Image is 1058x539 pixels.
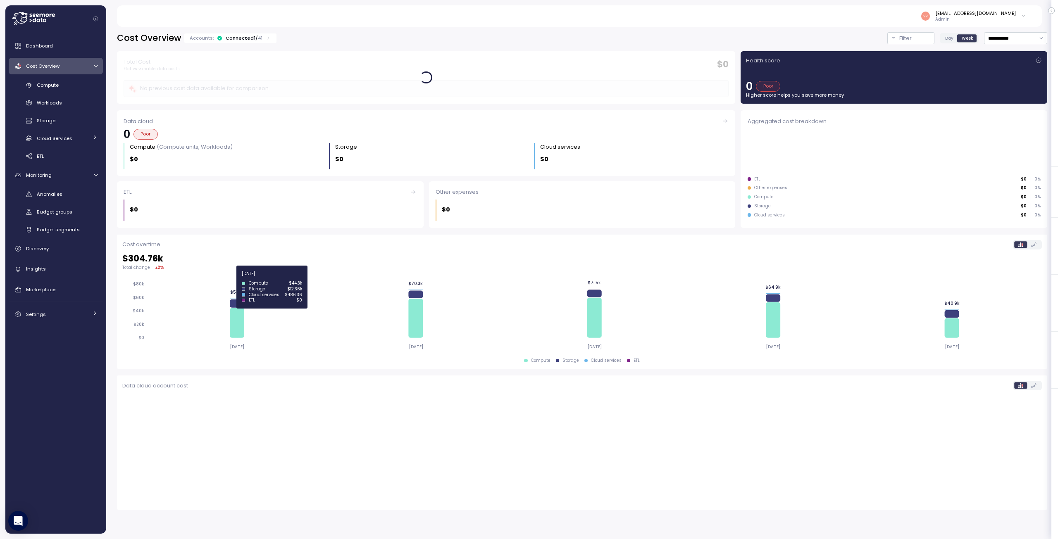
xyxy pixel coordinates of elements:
[408,281,423,287] tspan: $70.3k
[155,264,164,271] div: ▴
[766,344,780,349] tspan: [DATE]
[1021,203,1027,209] p: $0
[9,96,103,110] a: Workloads
[634,358,640,363] div: ETL
[562,358,579,363] div: Storage
[117,181,424,228] a: ETL$0
[37,209,72,215] span: Budget groups
[9,131,103,145] a: Cloud Services
[37,135,72,142] span: Cloud Services
[37,226,80,233] span: Budget segments
[138,335,144,341] tspan: $0
[37,153,44,159] span: ETL
[122,253,1042,265] h2: $ 304.76k
[591,358,622,363] div: Cloud services
[887,32,934,44] button: Filter
[1030,212,1040,218] p: 0 %
[1030,185,1040,191] p: 0 %
[962,35,973,41] span: Week
[26,43,53,49] span: Dashboard
[754,194,774,200] div: Compute
[26,286,55,293] span: Marketplace
[335,143,357,151] div: Storage
[9,167,103,183] a: Monitoring
[9,188,103,201] a: Anomalies
[746,92,1042,98] p: Higher score helps you save more money
[9,78,103,92] a: Compute
[1030,176,1040,182] p: 0 %
[746,57,780,65] p: Health score
[1021,185,1027,191] p: $0
[9,205,103,219] a: Budget groups
[130,143,233,151] div: Compute
[540,143,580,151] div: Cloud services
[935,17,1016,22] p: Admin
[748,117,1041,126] div: Aggregated cost breakdown
[1021,194,1027,200] p: $0
[124,117,729,126] div: Data cloud
[945,35,953,41] span: Day
[9,149,103,163] a: ETL
[754,203,771,209] div: Storage
[130,154,138,164] p: $0
[122,240,160,249] p: Cost overtime
[9,281,103,298] a: Marketplace
[230,344,244,349] tspan: [DATE]
[9,114,103,128] a: Storage
[133,129,158,140] div: Poor
[26,311,46,318] span: Settings
[190,35,214,41] p: Accounts:
[8,511,28,531] div: Open Intercom Messenger
[9,261,103,278] a: Insights
[124,129,130,140] p: 0
[26,266,46,272] span: Insights
[226,35,262,41] div: Connected 1 /
[133,295,144,300] tspan: $60k
[230,290,243,295] tspan: $57.1k
[754,176,760,182] div: ETL
[765,285,781,290] tspan: $64.9k
[921,12,930,20] img: 46f7259ee843653f49e58c8eef8347fd
[944,301,959,306] tspan: $40.9k
[124,188,417,196] div: ETL
[540,154,548,164] p: $0
[1030,203,1040,209] p: 0 %
[157,264,164,271] div: 2 %
[1021,176,1027,182] p: $0
[9,240,103,257] a: Discovery
[1030,194,1040,200] p: 0 %
[9,58,103,74] a: Cost Overview
[133,322,144,327] tspan: $20k
[133,309,144,314] tspan: $40k
[944,344,959,349] tspan: [DATE]
[335,154,343,164] p: $0
[26,172,52,178] span: Monitoring
[117,32,181,44] h2: Cost Overview
[436,188,729,196] div: Other expenses
[37,191,62,197] span: Anomalies
[588,280,601,286] tspan: $71.5k
[754,185,787,191] div: Other expenses
[899,34,912,43] p: Filter
[122,382,188,390] p: Data cloud account cost
[756,81,780,92] div: Poor
[133,282,144,287] tspan: $80k
[37,82,59,88] span: Compute
[9,38,103,54] a: Dashboard
[117,110,736,176] a: Data cloud0PoorCompute (Compute units, Workloads)$0Storage $0Cloud services $0
[130,205,138,214] p: $0
[9,306,103,323] a: Settings
[157,143,233,151] p: (Compute units, Workloads)
[122,265,150,271] p: Total change
[587,344,602,349] tspan: [DATE]
[26,63,60,69] span: Cost Overview
[184,33,276,43] div: Accounts:Connected1/41
[531,358,550,363] div: Compute
[1021,212,1027,218] p: $0
[746,81,753,92] p: 0
[442,205,450,214] p: $0
[37,100,62,106] span: Workloads
[37,117,55,124] span: Storage
[91,16,101,22] button: Collapse navigation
